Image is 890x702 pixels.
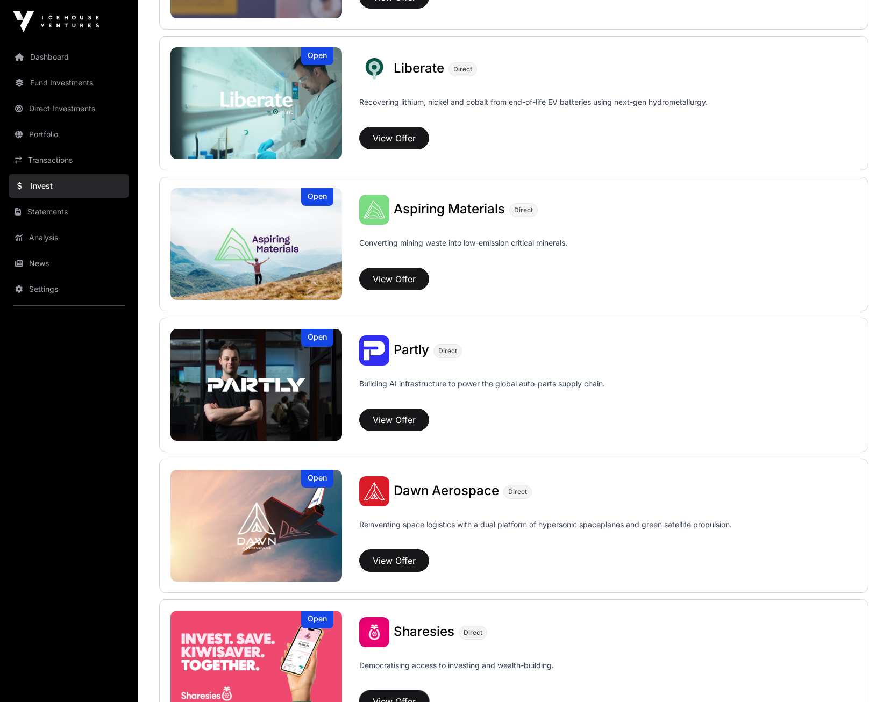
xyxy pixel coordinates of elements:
div: Open [301,470,333,488]
a: Dawn Aerospace [394,484,499,498]
span: Aspiring Materials [394,201,505,217]
span: Dawn Aerospace [394,483,499,498]
button: View Offer [359,549,429,572]
a: Transactions [9,148,129,172]
p: Democratising access to investing and wealth-building. [359,660,554,686]
img: Liberate [170,47,342,159]
a: Fund Investments [9,71,129,95]
div: Open [301,47,333,65]
a: LiberateOpen [170,47,342,159]
img: Sharesies [359,617,389,647]
span: Direct [514,206,533,214]
a: Aspiring MaterialsOpen [170,188,342,300]
div: Open [301,611,333,628]
a: Partly [394,343,429,357]
a: Sharesies [394,625,454,639]
span: Partly [394,342,429,357]
p: Building AI infrastructure to power the global auto-parts supply chain. [359,378,605,404]
span: Direct [453,65,472,74]
a: Aspiring Materials [394,203,505,217]
p: Reinventing space logistics with a dual platform of hypersonic spaceplanes and green satellite pr... [359,519,732,545]
img: Partly [170,329,342,441]
img: Aspiring Materials [359,195,389,225]
div: Open [301,188,333,206]
a: News [9,252,129,275]
a: Invest [9,174,129,198]
a: Liberate [394,62,444,76]
a: Dashboard [9,45,129,69]
p: Converting mining waste into low-emission critical minerals. [359,238,567,263]
img: Dawn Aerospace [359,476,389,506]
img: Liberate [359,54,389,84]
p: Recovering lithium, nickel and cobalt from end-of-life EV batteries using next-gen hydrometallurgy. [359,97,708,123]
a: Direct Investments [9,97,129,120]
span: Direct [438,347,457,355]
span: Direct [508,488,527,496]
div: Open [301,329,333,347]
button: View Offer [359,409,429,431]
a: Analysis [9,226,129,249]
button: View Offer [359,127,429,149]
img: Partly [359,335,389,366]
span: Liberate [394,60,444,76]
a: PartlyOpen [170,329,342,441]
img: Icehouse Ventures Logo [13,11,99,32]
span: Direct [464,628,482,637]
img: Dawn Aerospace [170,470,342,582]
a: Dawn AerospaceOpen [170,470,342,582]
a: Portfolio [9,123,129,146]
a: Settings [9,277,129,301]
button: View Offer [359,268,429,290]
a: Statements [9,200,129,224]
img: Aspiring Materials [170,188,342,300]
span: Sharesies [394,624,454,639]
iframe: Chat Widget [836,650,890,702]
